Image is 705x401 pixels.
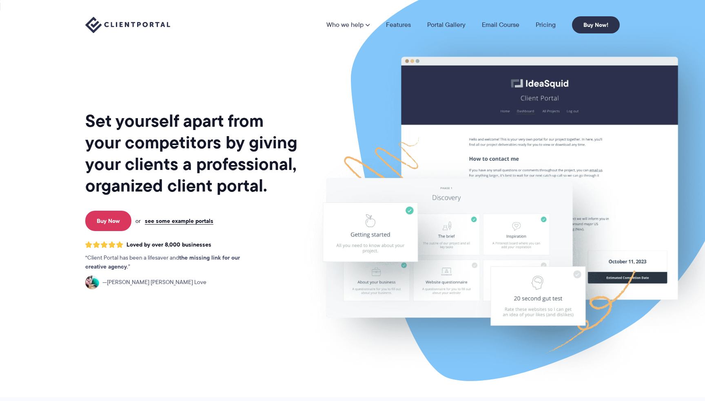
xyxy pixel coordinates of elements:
a: Email Course [482,22,519,28]
a: Buy Now [85,211,131,231]
a: see some example portals [145,217,213,225]
span: [PERSON_NAME] [PERSON_NAME] Love [102,278,206,287]
a: Buy Now! [572,16,620,33]
span: Loved by over 8,000 businesses [126,241,211,248]
strong: the missing link for our creative agency [85,253,240,271]
a: Who we help [326,22,370,28]
p: Client Portal has been a lifesaver and . [85,253,257,271]
a: Portal Gallery [427,22,466,28]
h1: Set yourself apart from your competitors by giving your clients a professional, organized client ... [85,110,299,196]
a: Pricing [536,22,556,28]
a: Features [386,22,411,28]
span: or [135,217,141,225]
